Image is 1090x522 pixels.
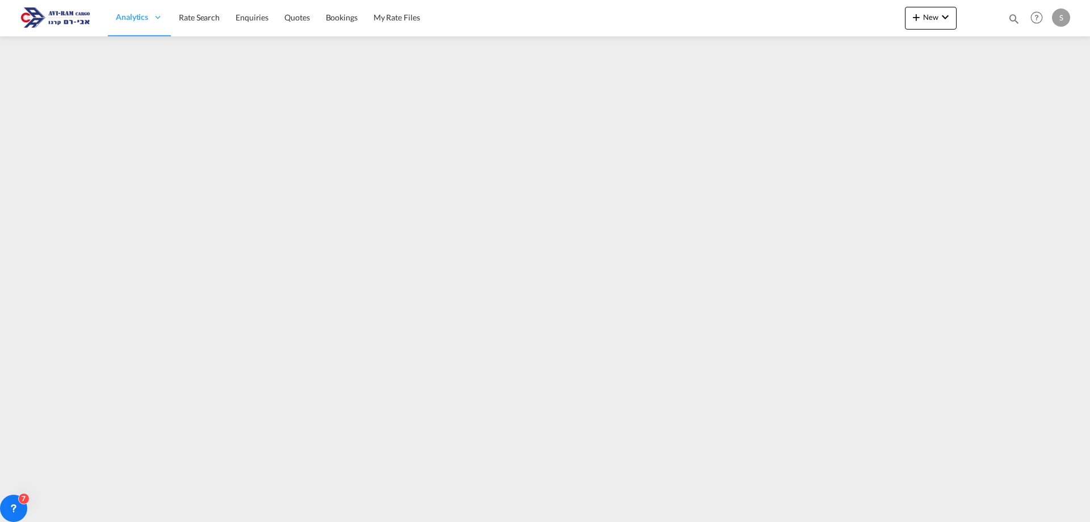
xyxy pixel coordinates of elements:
[1008,12,1020,30] div: icon-magnify
[17,5,94,31] img: 166978e0a5f911edb4280f3c7a976193.png
[909,10,923,24] md-icon: icon-plus 400-fg
[236,12,269,22] span: Enquiries
[1052,9,1070,27] div: S
[1008,12,1020,25] md-icon: icon-magnify
[116,11,148,23] span: Analytics
[1027,8,1046,27] span: Help
[938,10,952,24] md-icon: icon-chevron-down
[1027,8,1052,28] div: Help
[179,12,220,22] span: Rate Search
[905,7,957,30] button: icon-plus 400-fgNewicon-chevron-down
[284,12,309,22] span: Quotes
[374,12,420,22] span: My Rate Files
[326,12,358,22] span: Bookings
[909,12,952,22] span: New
